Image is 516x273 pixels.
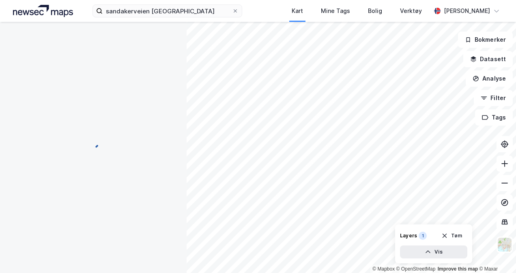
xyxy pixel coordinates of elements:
div: [PERSON_NAME] [444,6,490,16]
div: Kart [292,6,303,16]
button: Datasett [463,51,513,67]
iframe: Chat Widget [475,234,516,273]
div: Bolig [368,6,382,16]
img: logo.a4113a55bc3d86da70a041830d287a7e.svg [13,5,73,17]
a: OpenStreetMap [396,266,436,272]
div: Mine Tags [321,6,350,16]
button: Bokmerker [458,32,513,48]
div: Verktøy [400,6,422,16]
button: Filter [474,90,513,106]
button: Tøm [436,229,467,242]
a: Mapbox [372,266,395,272]
button: Vis [400,245,467,258]
div: Kontrollprogram for chat [475,234,516,273]
div: 1 [419,232,427,240]
img: spinner.a6d8c91a73a9ac5275cf975e30b51cfb.svg [87,136,100,149]
input: Søk på adresse, matrikkel, gårdeiere, leietakere eller personer [103,5,232,17]
button: Tags [475,109,513,126]
button: Analyse [466,70,513,87]
a: Improve this map [438,266,478,272]
div: Layers [400,232,417,239]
